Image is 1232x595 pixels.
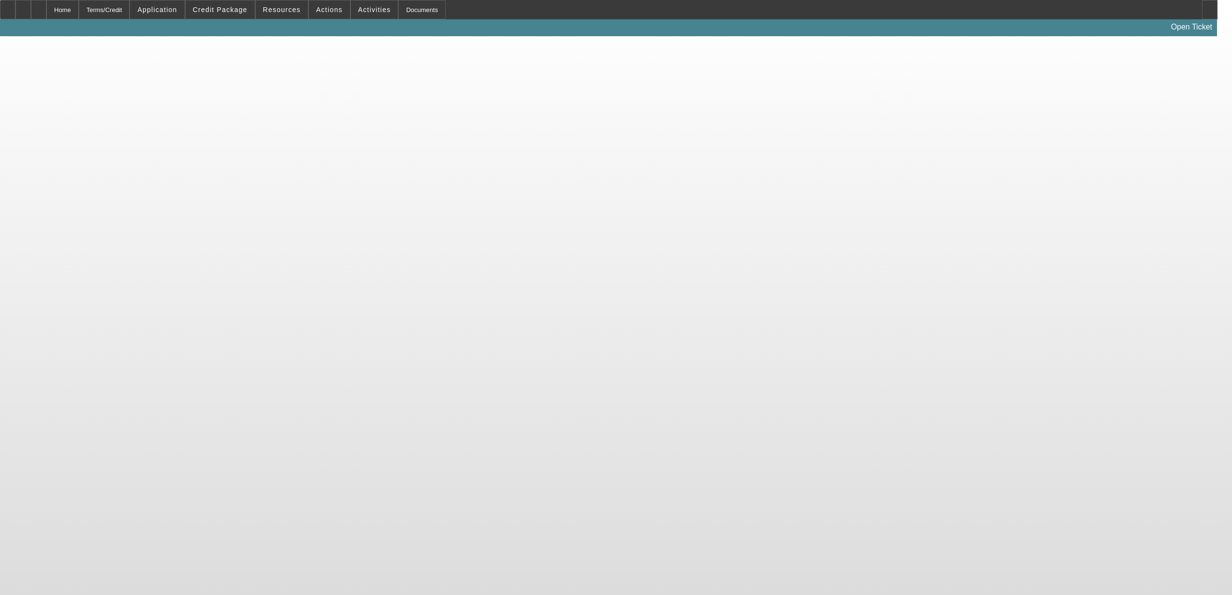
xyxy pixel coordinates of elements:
button: Activities [351,0,398,19]
span: Credit Package [193,6,247,14]
button: Credit Package [186,0,255,19]
a: Open Ticket [1167,19,1216,35]
button: Application [130,0,184,19]
button: Resources [256,0,308,19]
span: Actions [316,6,343,14]
span: Application [137,6,177,14]
button: Actions [309,0,350,19]
span: Resources [263,6,301,14]
span: Activities [358,6,391,14]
